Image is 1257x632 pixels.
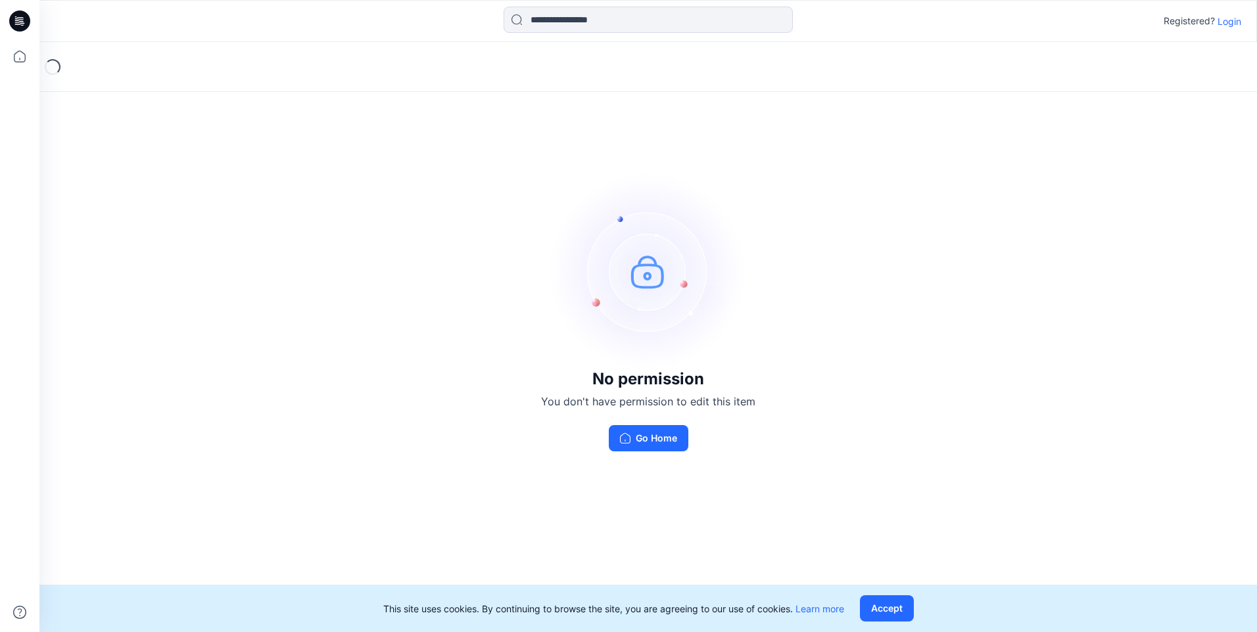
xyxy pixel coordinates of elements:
p: Login [1218,14,1241,28]
p: You don't have permission to edit this item [541,394,755,409]
p: This site uses cookies. By continuing to browse the site, you are agreeing to our use of cookies. [383,602,844,616]
p: Registered? [1164,13,1215,29]
button: Go Home [609,425,688,451]
h3: No permission [541,370,755,388]
button: Accept [860,595,914,621]
img: no-perm.svg [550,173,747,370]
a: Learn more [795,603,844,614]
